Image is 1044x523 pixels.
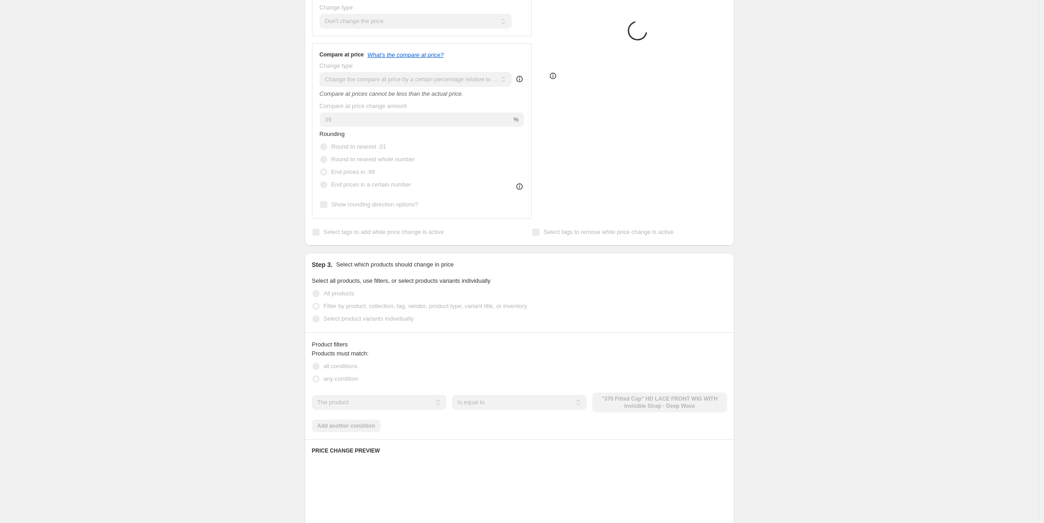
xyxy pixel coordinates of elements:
span: Round to nearest whole number [331,156,415,163]
div: Product filters [312,340,727,349]
span: Change type [320,4,353,11]
span: % [513,116,519,123]
input: 20 [320,112,512,127]
span: Round to nearest .01 [331,143,386,150]
span: End prices in .99 [331,168,375,175]
span: Rounding [320,131,345,137]
h2: Step 3. [312,260,333,269]
span: Show rounding direction options? [331,201,418,208]
h3: Compare at price [320,51,364,58]
span: Filter by product, collection, tag, vendor, product type, variant title, or inventory [324,303,527,309]
span: any condition [324,375,359,382]
span: All products [324,290,354,297]
span: Compare at price change amount [320,103,407,109]
span: Products must match: [312,350,369,357]
button: What's the compare at price? [368,51,444,58]
p: Select which products should change in price [336,260,454,269]
span: Select product variants individually [324,315,414,322]
span: Change type [320,62,353,69]
span: all conditions [324,363,358,369]
div: help [515,75,524,84]
h6: PRICE CHANGE PREVIEW [312,447,727,454]
span: End prices in a certain number [331,181,411,188]
span: Select tags to remove while price change is active [543,229,674,235]
span: Select all products, use filters, or select products variants individually [312,277,491,284]
span: Select tags to add while price change is active [324,229,444,235]
i: Compare at prices cannot be less than the actual price. [320,90,463,97]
